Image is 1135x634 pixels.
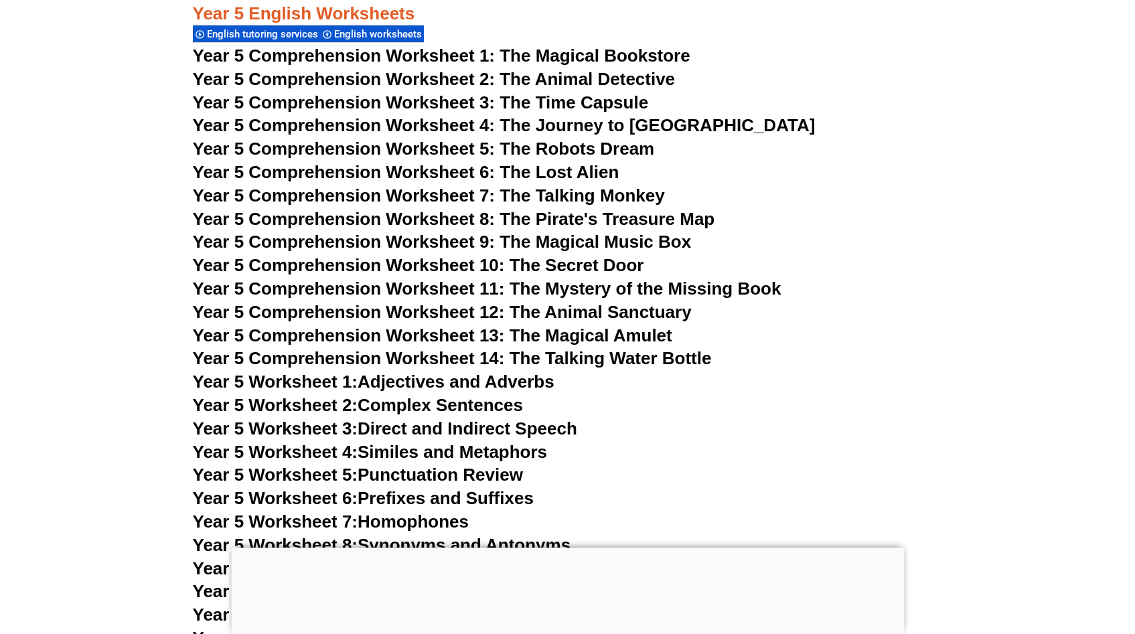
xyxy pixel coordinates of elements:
[193,535,358,555] span: Year 5 Worksheet 8:
[193,605,368,625] span: Year 5 Worksheet 11:
[193,25,320,43] div: English tutoring services
[193,442,358,462] span: Year 5 Worksheet 4:
[193,372,554,392] a: Year 5 Worksheet 1:Adjectives and Adverbs
[193,442,548,462] a: Year 5 Worksheet 4:Similes and Metaphors
[193,279,781,299] a: Year 5 Comprehension Worksheet 11: The Mystery of the Missing Book
[193,92,649,112] a: Year 5 Comprehension Worksheet 3: The Time Capsule
[193,302,692,322] a: Year 5 Comprehension Worksheet 12: The Animal Sanctuary
[193,535,571,555] a: Year 5 Worksheet 8:Synonyms and Antonyms
[193,185,665,206] a: Year 5 Comprehension Worksheet 7: The Talking Monkey
[193,162,619,182] a: Year 5 Comprehension Worksheet 6: The Lost Alien
[193,115,816,135] a: Year 5 Comprehension Worksheet 4: The Journey to [GEOGRAPHIC_DATA]
[193,558,459,578] a: Year 5 Worksheet 9:Verb Tenses
[193,511,469,532] a: Year 5 Worksheet 7:Homophones
[193,465,358,485] span: Year 5 Worksheet 5:
[193,372,358,392] span: Year 5 Worksheet 1:
[193,209,715,229] a: Year 5 Comprehension Worksheet 8: The Pirate's Treasure Map
[193,255,644,275] a: Year 5 Comprehension Worksheet 10: The Secret Door
[1068,570,1135,634] iframe: Chat Widget
[193,325,672,345] a: Year 5 Comprehension Worksheet 13: The Magical Amulet
[193,348,712,368] a: Year 5 Comprehension Worksheet 14: The Talking Water Bottle
[193,418,577,439] a: Year 5 Worksheet 3:Direct and Indirect Speech
[334,28,426,40] span: English worksheets
[193,69,676,89] a: Year 5 Comprehension Worksheet 2: The Animal Detective
[193,46,690,66] a: Year 5 Comprehension Worksheet 1: The Magical Bookstore
[193,232,692,252] a: Year 5 Comprehension Worksheet 9: The Magical Music Box
[193,395,358,415] span: Year 5 Worksheet 2:
[193,581,569,601] a: Year 5 Worksheet 10:Subject-Verb Agreement
[193,418,358,439] span: Year 5 Worksheet 3:
[193,605,473,625] a: Year 5 Worksheet 11:Prepositions
[231,548,904,631] iframe: Advertisement
[193,488,358,508] span: Year 5 Worksheet 6:
[193,558,358,578] span: Year 5 Worksheet 9:
[207,28,322,40] span: English tutoring services
[193,581,368,601] span: Year 5 Worksheet 10:
[193,465,523,485] a: Year 5 Worksheet 5:Punctuation Review
[193,511,358,532] span: Year 5 Worksheet 7:
[193,395,523,415] a: Year 5 Worksheet 2:Complex Sentences
[193,488,534,508] a: Year 5 Worksheet 6:Prefixes and Suffixes
[193,139,655,159] a: Year 5 Comprehension Worksheet 5: The Robots Dream
[320,25,424,43] div: English worksheets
